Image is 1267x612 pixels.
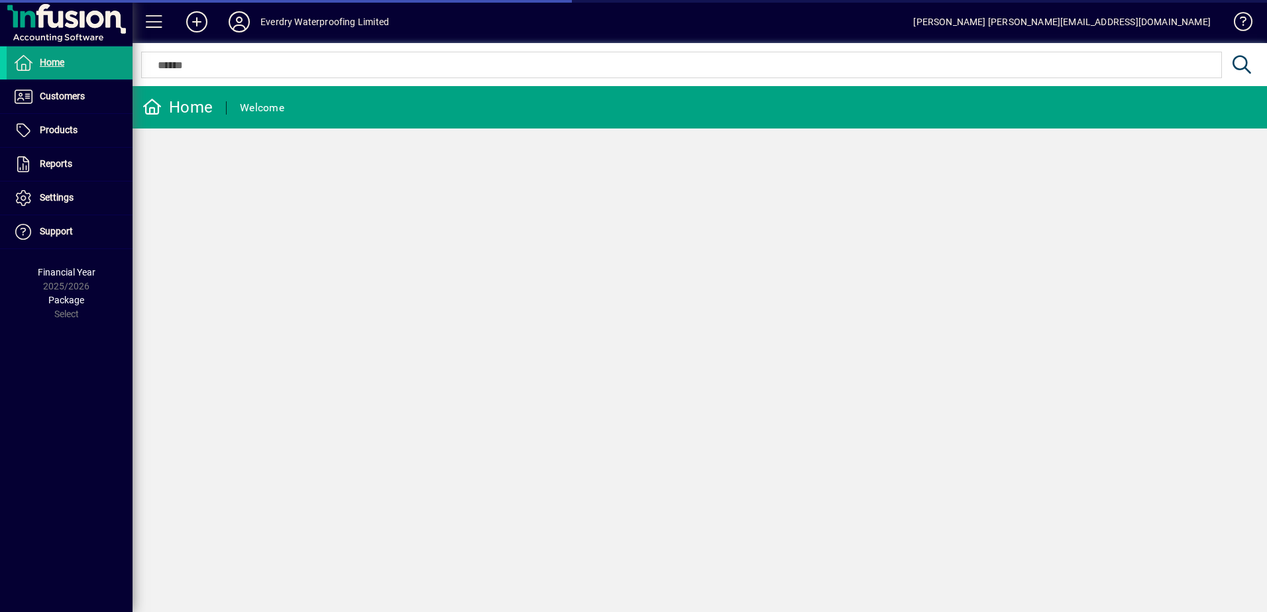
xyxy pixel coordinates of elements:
[40,192,74,203] span: Settings
[7,114,133,147] a: Products
[38,267,95,278] span: Financial Year
[40,125,78,135] span: Products
[240,97,284,119] div: Welcome
[913,11,1211,32] div: [PERSON_NAME] [PERSON_NAME][EMAIL_ADDRESS][DOMAIN_NAME]
[7,181,133,215] a: Settings
[48,295,84,305] span: Package
[40,91,85,101] span: Customers
[40,226,73,236] span: Support
[1224,3,1250,46] a: Knowledge Base
[40,57,64,68] span: Home
[40,158,72,169] span: Reports
[142,97,213,118] div: Home
[176,10,218,34] button: Add
[7,80,133,113] a: Customers
[218,10,260,34] button: Profile
[7,215,133,248] a: Support
[260,11,389,32] div: Everdry Waterproofing Limited
[7,148,133,181] a: Reports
